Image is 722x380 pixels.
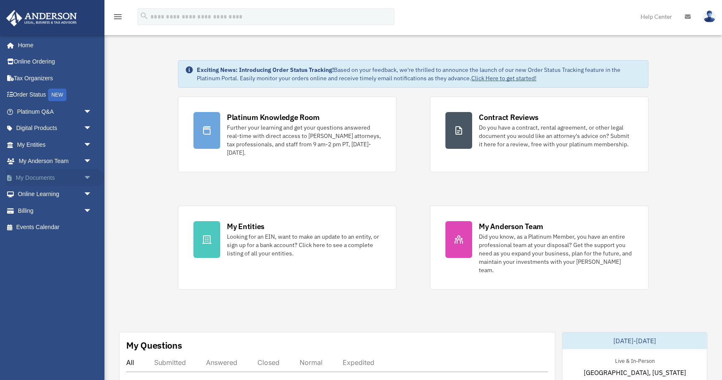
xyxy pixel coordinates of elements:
[126,339,182,352] div: My Questions
[48,89,66,101] div: NEW
[6,70,104,87] a: Tax Organizers
[84,120,100,137] span: arrow_drop_down
[479,221,543,232] div: My Anderson Team
[84,153,100,170] span: arrow_drop_down
[6,37,100,54] a: Home
[227,112,320,122] div: Platinum Knowledge Room
[84,202,100,219] span: arrow_drop_down
[6,219,104,236] a: Events Calendar
[6,120,104,137] a: Digital Productsarrow_drop_down
[140,11,149,20] i: search
[471,74,536,82] a: Click Here to get started!
[6,103,104,120] a: Platinum Q&Aarrow_drop_down
[430,206,648,290] a: My Anderson Team Did you know, as a Platinum Member, you have an entire professional team at your...
[197,66,334,74] strong: Exciting News: Introducing Order Status Tracking!
[113,12,123,22] i: menu
[6,202,104,219] a: Billingarrow_drop_down
[227,221,264,232] div: My Entities
[206,358,237,367] div: Answered
[6,136,104,153] a: My Entitiesarrow_drop_down
[562,332,707,349] div: [DATE]-[DATE]
[6,169,104,186] a: My Documentsarrow_drop_down
[227,232,381,258] div: Looking for an EIN, want to make an update to an entity, or sign up for a bank account? Click her...
[6,87,104,104] a: Order StatusNEW
[479,123,633,148] div: Do you have a contract, rental agreement, or other legal document you would like an attorney's ad...
[6,54,104,70] a: Online Ordering
[84,136,100,153] span: arrow_drop_down
[4,10,79,26] img: Anderson Advisors Platinum Portal
[84,103,100,120] span: arrow_drop_down
[178,206,397,290] a: My Entities Looking for an EIN, want to make an update to an entity, or sign up for a bank accoun...
[154,358,186,367] div: Submitted
[300,358,323,367] div: Normal
[479,112,539,122] div: Contract Reviews
[197,66,641,82] div: Based on your feedback, we're thrilled to announce the launch of our new Order Status Tracking fe...
[479,232,633,274] div: Did you know, as a Platinum Member, you have an entire professional team at your disposal? Get th...
[6,186,104,203] a: Online Learningarrow_drop_down
[6,153,104,170] a: My Anderson Teamarrow_drop_down
[430,97,648,172] a: Contract Reviews Do you have a contract, rental agreement, or other legal document you would like...
[126,358,134,367] div: All
[84,186,100,203] span: arrow_drop_down
[343,358,374,367] div: Expedited
[257,358,280,367] div: Closed
[227,123,381,157] div: Further your learning and get your questions answered real-time with direct access to [PERSON_NAM...
[178,97,397,172] a: Platinum Knowledge Room Further your learning and get your questions answered real-time with dire...
[113,15,123,22] a: menu
[608,356,661,365] div: Live & In-Person
[84,169,100,186] span: arrow_drop_down
[584,367,686,377] span: [GEOGRAPHIC_DATA], [US_STATE]
[703,10,716,23] img: User Pic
